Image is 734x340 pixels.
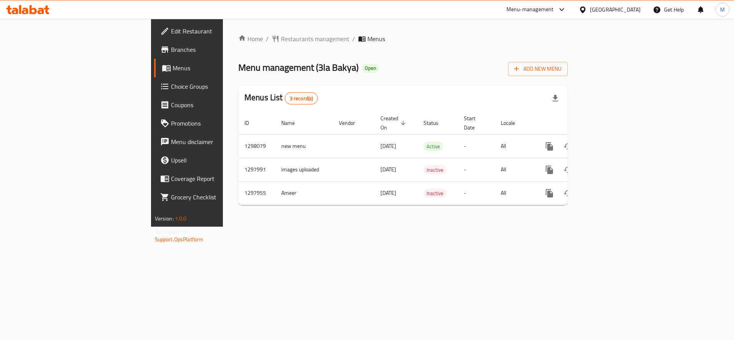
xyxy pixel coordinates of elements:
span: Created On [380,114,408,132]
a: Branches [154,40,274,59]
span: Add New Menu [514,64,561,74]
button: more [540,184,559,202]
table: enhanced table [238,111,620,205]
span: Restaurants management [281,34,349,43]
li: / [352,34,355,43]
span: Active [423,142,443,151]
td: All [495,181,534,205]
span: Menu management ( 3la Bakya ) [238,59,359,76]
span: Edit Restaurant [171,27,267,36]
a: Restaurants management [272,34,349,43]
a: Choice Groups [154,77,274,96]
button: Change Status [559,161,577,179]
a: Grocery Checklist [154,188,274,206]
div: Total records count [285,92,318,104]
span: Choice Groups [171,82,267,91]
span: Get support on: [155,227,190,237]
span: Menus [173,63,267,73]
button: Change Status [559,137,577,156]
span: Coupons [171,100,267,109]
td: Ameer [275,181,333,205]
td: - [458,134,495,158]
a: Upsell [154,151,274,169]
a: Edit Restaurant [154,22,274,40]
button: more [540,161,559,179]
span: Menus [367,34,385,43]
button: more [540,137,559,156]
span: Inactive [423,189,447,198]
a: Promotions [154,114,274,133]
span: Locale [501,118,525,128]
span: Upsell [171,156,267,165]
div: Open [362,64,379,73]
span: Version: [155,214,174,224]
button: Change Status [559,184,577,202]
td: - [458,158,495,181]
div: [GEOGRAPHIC_DATA] [590,5,641,14]
td: new menu [275,134,333,158]
nav: breadcrumb [238,34,568,43]
span: Vendor [339,118,365,128]
span: M [720,5,725,14]
div: Export file [546,89,565,108]
h2: Menus List [244,92,318,104]
span: Branches [171,45,267,54]
span: ID [244,118,259,128]
button: Add New Menu [508,62,568,76]
a: Coverage Report [154,169,274,188]
span: Name [281,118,305,128]
a: Coupons [154,96,274,114]
div: Menu-management [506,5,554,14]
span: [DATE] [380,188,396,198]
span: [DATE] [380,164,396,174]
div: Inactive [423,165,447,174]
span: Promotions [171,119,267,128]
span: 1.0.0 [175,214,187,224]
span: Status [423,118,448,128]
a: Menus [154,59,274,77]
a: Menu disclaimer [154,133,274,151]
span: Coverage Report [171,174,267,183]
span: 3 record(s) [285,95,318,102]
td: - [458,181,495,205]
span: Grocery Checklist [171,192,267,202]
td: All [495,158,534,181]
a: Support.OpsPlatform [155,234,204,244]
span: Inactive [423,166,447,174]
td: images uploaded [275,158,333,181]
span: [DATE] [380,141,396,151]
span: Open [362,65,379,71]
span: Menu disclaimer [171,137,267,146]
span: Start Date [464,114,485,132]
td: All [495,134,534,158]
th: Actions [534,111,620,135]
